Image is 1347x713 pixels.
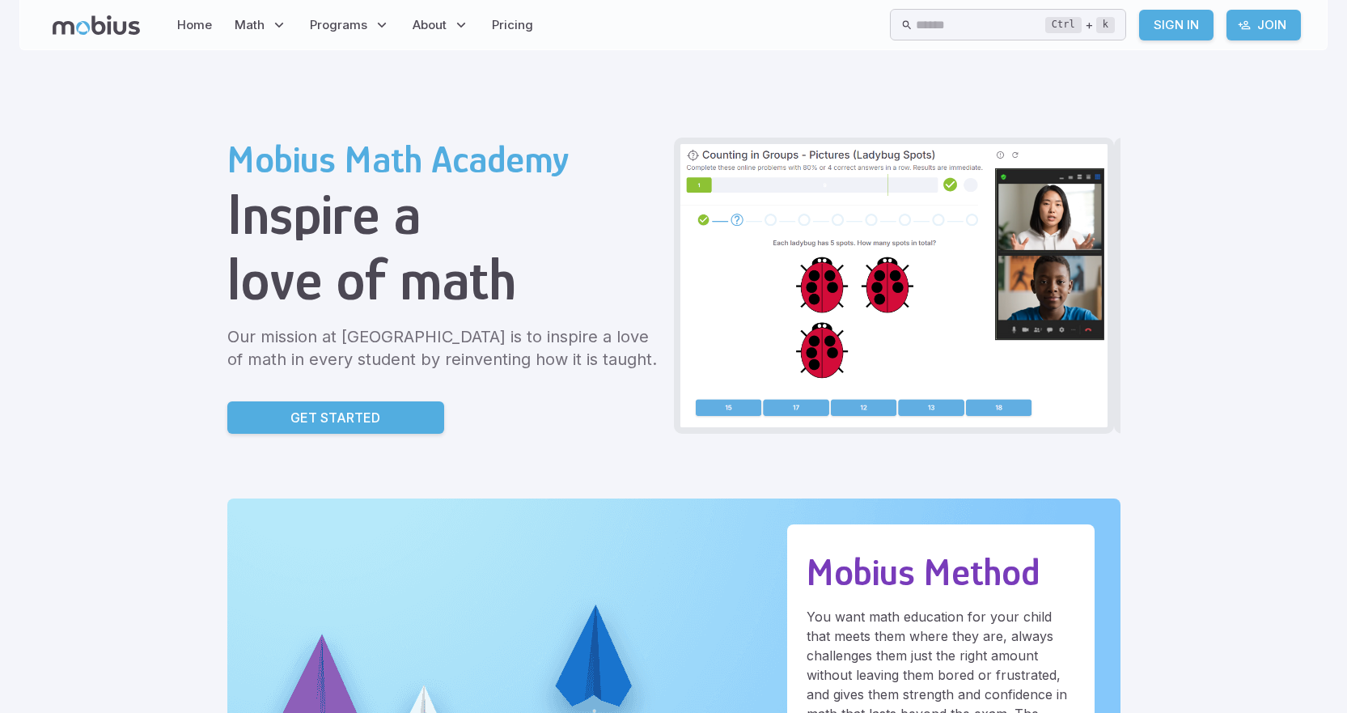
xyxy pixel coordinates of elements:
a: Pricing [487,6,538,44]
span: Programs [310,16,367,34]
div: + [1045,15,1115,35]
span: About [413,16,447,34]
img: Grade 2 Class [680,144,1108,427]
a: Home [172,6,217,44]
h2: Mobius Method [807,550,1075,594]
p: Get Started [290,408,380,427]
a: Get Started [227,401,444,434]
kbd: k [1096,17,1115,33]
a: Sign In [1139,10,1214,40]
kbd: Ctrl [1045,17,1082,33]
h2: Mobius Math Academy [227,138,661,181]
p: Our mission at [GEOGRAPHIC_DATA] is to inspire a love of math in every student by reinventing how... [227,325,661,371]
span: Math [235,16,265,34]
h1: love of math [227,247,661,312]
h1: Inspire a [227,181,661,247]
a: Join [1226,10,1301,40]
